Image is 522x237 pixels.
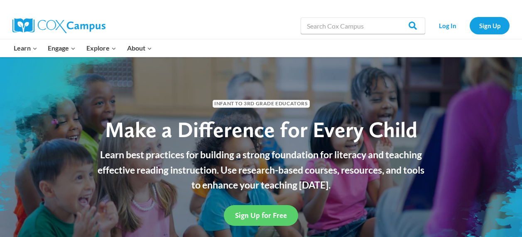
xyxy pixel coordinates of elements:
a: Log In [429,17,466,34]
a: Sign Up [470,17,510,34]
span: Infant to 3rd Grade Educators [213,100,310,108]
span: Sign Up for Free [235,211,287,220]
a: Sign Up for Free [224,205,298,225]
span: About [127,43,152,53]
span: Explore [86,43,116,53]
span: Learn [14,43,37,53]
span: Make a Difference for Every Child [105,116,417,143]
nav: Primary Navigation [8,39,157,57]
input: Search Cox Campus [301,17,425,34]
span: Engage [48,43,76,53]
p: Learn best practices for building a strong foundation for literacy and teaching effective reading... [93,147,429,193]
img: Cox Campus [12,18,105,33]
nav: Secondary Navigation [429,17,510,34]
